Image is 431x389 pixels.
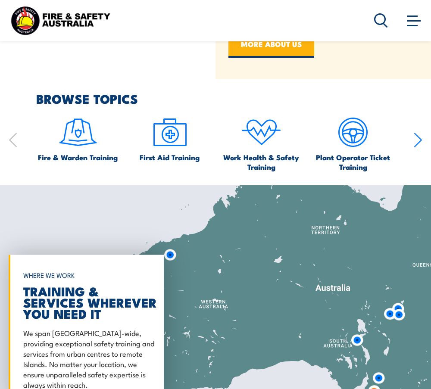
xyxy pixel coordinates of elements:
[220,152,303,171] span: Work Health & Safety Training
[311,152,395,171] span: Plant Operator Ticket Training
[140,112,200,162] a: First Aid Training
[23,268,155,283] h6: WHERE WE WORK
[241,112,281,152] img: icon-4
[38,152,118,162] span: Fire & Warden Training
[58,112,98,152] img: icon-1
[150,112,190,152] img: icon-2
[140,152,200,162] span: First Aid Training
[220,112,303,171] a: Work Health & Safety Training
[36,93,422,104] h2: BROWSE TOPICS
[23,285,155,319] h2: TRAINING & SERVICES WHEREVER YOU NEED IT
[333,112,373,152] img: icon-5
[228,32,314,58] a: MORE ABOUT US
[311,112,395,171] a: Plant Operator Ticket Training
[38,112,118,162] a: Fire & Warden Training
